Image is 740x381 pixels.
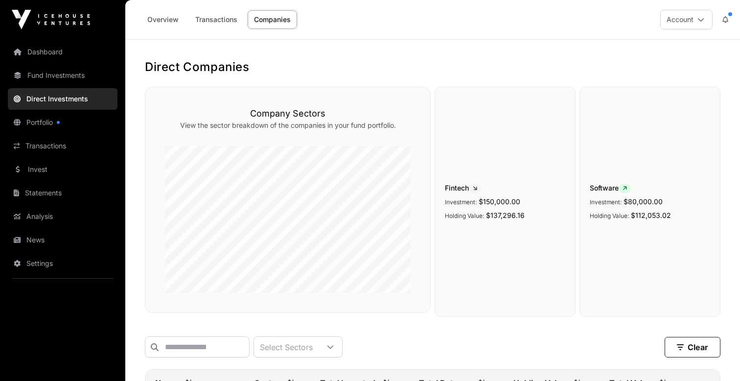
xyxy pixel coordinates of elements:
[8,135,117,157] a: Transactions
[145,59,720,75] h1: Direct Companies
[8,206,117,227] a: Analysis
[631,211,671,219] span: $112,053.02
[8,41,117,63] a: Dashboard
[8,65,117,86] a: Fund Investments
[445,183,565,193] span: Fintech
[165,107,411,120] h3: Company Sectors
[590,198,622,206] span: Investment:
[479,197,520,206] span: $150,000.00
[590,183,710,193] span: Software
[165,120,411,130] p: View the sector breakdown of the companies in your fund portfolio.
[660,10,713,29] button: Account
[445,198,477,206] span: Investment:
[248,10,297,29] a: Companies
[12,10,90,29] img: Icehouse Ventures Logo
[8,253,117,274] a: Settings
[624,197,663,206] span: $80,000.00
[445,212,484,219] span: Holding Value:
[486,211,525,219] span: $137,296.16
[8,229,117,251] a: News
[590,212,629,219] span: Holding Value:
[8,112,117,133] a: Portfolio
[141,10,185,29] a: Overview
[8,159,117,180] a: Invest
[8,182,117,204] a: Statements
[8,88,117,110] a: Direct Investments
[254,337,319,357] div: Select Sectors
[189,10,244,29] a: Transactions
[665,337,720,357] button: Clear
